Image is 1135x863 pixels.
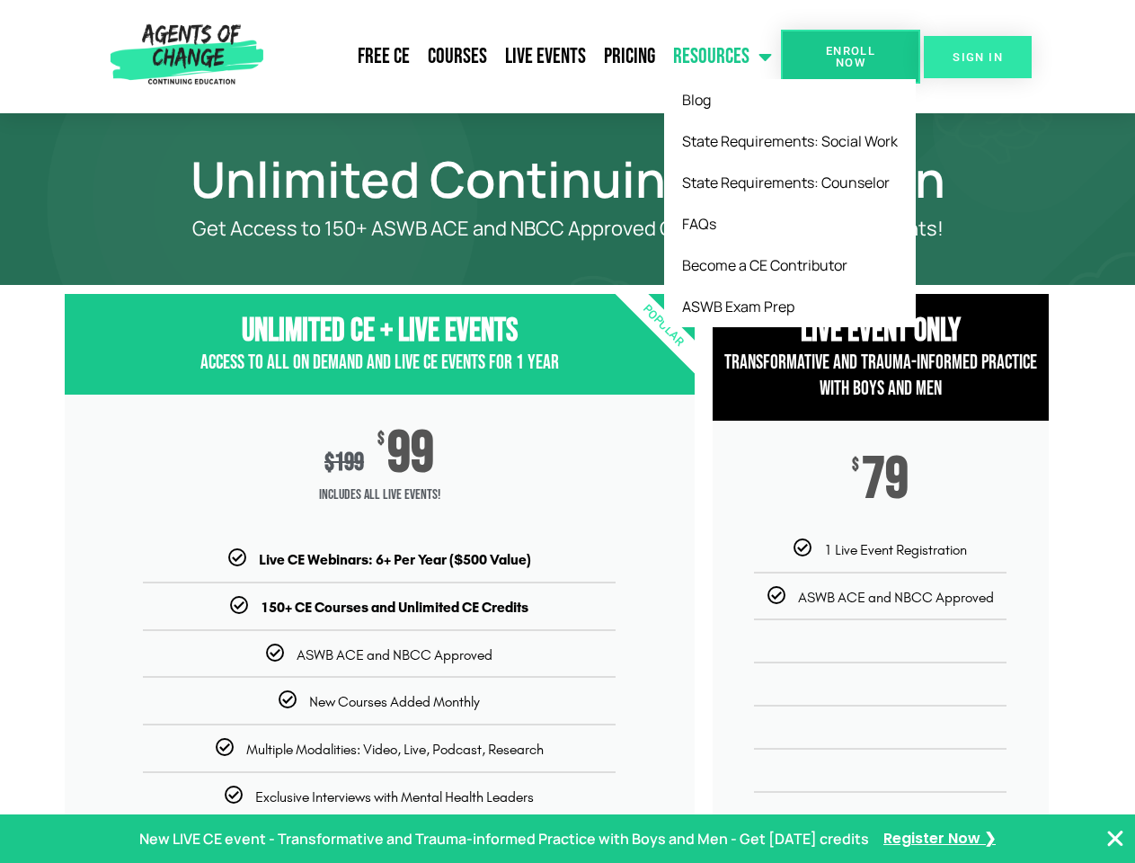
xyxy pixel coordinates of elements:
[713,312,1049,351] h3: Live Event Only
[259,551,531,568] b: Live CE Webinars: 6+ Per Year ($500 Value)
[309,693,480,710] span: New Courses Added Monthly
[724,351,1037,401] span: Transformative and Trauma-informed Practice with Boys and Men
[139,826,869,852] p: New LIVE CE event - Transformative and Trauma-informed Practice with Boys and Men - Get [DATE] cr...
[387,431,434,477] span: 99
[664,79,916,327] ul: Resources
[559,222,767,430] div: Popular
[246,741,544,758] span: Multiple Modalities: Video, Live, Podcast, Research
[65,477,695,513] span: Includes ALL Live Events!
[798,589,994,606] span: ASWB ACE and NBCC Approved
[128,218,1008,240] p: Get Access to 150+ ASWB ACE and NBCC Approved CE Courses and All Live Events!
[595,34,664,79] a: Pricing
[664,203,916,245] a: FAQs
[324,448,364,477] div: 199
[664,162,916,203] a: State Requirements: Counselor
[270,34,781,79] nav: Menu
[419,34,496,79] a: Courses
[349,34,419,79] a: Free CE
[261,599,528,616] b: 150+ CE Courses and Unlimited CE Credits
[56,158,1080,200] h1: Unlimited Continuing Education
[664,34,781,79] a: Resources
[924,36,1032,78] a: SIGN IN
[862,457,909,503] span: 79
[200,351,559,375] span: Access to All On Demand and Live CE Events for 1 year
[664,245,916,286] a: Become a CE Contributor
[883,826,996,852] a: Register Now ❯
[781,30,920,84] a: Enroll Now
[852,457,859,475] span: $
[496,34,595,79] a: Live Events
[953,51,1003,63] span: SIGN IN
[324,448,334,477] span: $
[824,541,967,558] span: 1 Live Event Registration
[664,120,916,162] a: State Requirements: Social Work
[664,79,916,120] a: Blog
[377,431,385,449] span: $
[1104,828,1126,850] button: Close Banner
[664,286,916,327] a: ASWB Exam Prep
[297,646,492,663] span: ASWB ACE and NBCC Approved
[810,45,891,68] span: Enroll Now
[65,312,695,351] h3: Unlimited CE + Live Events
[255,788,534,805] span: Exclusive Interviews with Mental Health Leaders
